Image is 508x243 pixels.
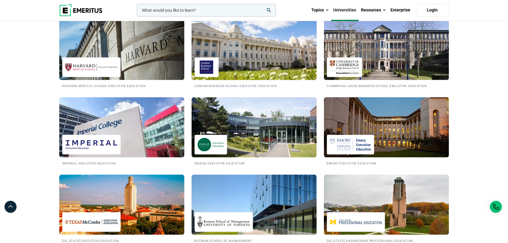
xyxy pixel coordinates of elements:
img: Universities We Work With [324,20,449,80]
img: Universities We Work With [185,17,323,83]
img: Universities We Work With [324,175,449,235]
img: Texas Executive Education [65,215,118,229]
a: Universities We Work With INSEAD Executive Education INSEAD Executive Education [192,97,317,166]
h2: Imperial Executive Education [62,160,181,166]
img: Universities We Work With [324,97,449,157]
a: Login [416,4,449,17]
a: Universities We Work With Texas Executive Education [US_STATE] Executive Education [59,175,184,243]
img: Universities We Work With [59,175,184,235]
h2: INSEAD Executive Education [195,160,314,166]
a: Universities We Work With London Business School Executive Education London Business School Execu... [192,20,317,88]
h2: Cambridge Judge Business School Executive Education [327,83,446,88]
h2: London Business School Executive Education [195,83,314,88]
img: Rotman School of Management [198,215,250,229]
a: Universities We Work With Imperial Executive Education Imperial Executive Education [59,97,184,166]
img: London Business School Executive Education [198,61,216,74]
img: Cambridge Judge Business School Executive Education [330,61,359,74]
img: Universities We Work With [192,97,317,157]
img: Universities We Work With [59,20,184,80]
h2: Emory Executive Education [327,160,446,166]
img: Imperial Executive Education [65,138,118,151]
a: Universities We Work With Harvard Medical School Executive Education Harvard Medical School Execu... [59,20,184,88]
h2: Harvard Medical School Executive Education [62,83,181,88]
a: Universities We Work With Cambridge Judge Business School Executive Education Cambridge Judge Bus... [324,20,449,88]
img: Universities We Work With [192,175,317,235]
img: Emory Executive Education [330,138,371,151]
h2: [US_STATE] Executive Education [62,238,181,243]
img: Universities We Work With [59,97,184,157]
img: Michigan Engineering Professional Education [330,215,382,229]
a: Universities We Work With Michigan Engineering Professional Education [US_STATE] Engineering Prof... [324,175,449,243]
a: Universities We Work With Emory Executive Education Emory Executive Education [324,97,449,166]
a: Universities We Work With Rotman School of Management Rotman School of Management [192,175,317,243]
img: INSEAD Executive Education [198,138,224,151]
img: Harvard Medical School Executive Education [65,61,118,74]
input: woocommerce-product-search-field-0 [137,4,276,17]
h2: Rotman School of Management [195,238,314,243]
h2: [US_STATE] Engineering Professional Education [327,238,446,243]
